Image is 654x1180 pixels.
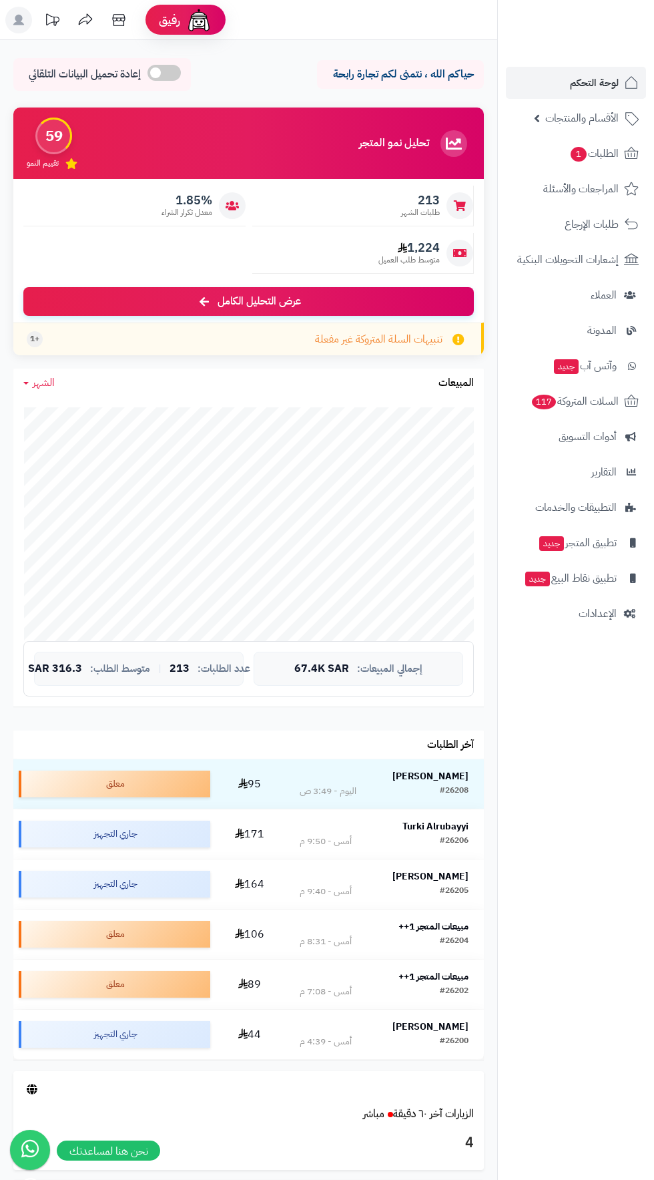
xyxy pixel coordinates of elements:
[402,819,468,833] strong: Turki Alrubayyi
[506,138,646,170] a: الطلبات1
[186,7,212,33] img: ai-face.png
[19,871,210,898] div: جاري التجهيز
[532,395,556,409] span: 117
[19,971,210,998] div: معلق
[28,663,82,675] span: 316.3 SAR
[294,663,349,675] span: 67.4K SAR
[440,1035,468,1048] div: #26200
[506,491,646,524] a: التطبيقات والخدمات
[440,985,468,998] div: #26202
[591,463,617,481] span: التقارير
[357,663,422,674] span: إجمالي المبيعات:
[19,921,210,948] div: معلق
[198,663,250,674] span: عدد الطلبات:
[506,456,646,488] a: التقارير
[539,536,564,551] span: جديد
[506,527,646,559] a: تطبيق المتجرجديد
[315,332,442,347] span: تنبيهات السلة المتروكة غير مفعلة
[440,935,468,948] div: #26204
[27,158,59,169] span: تقييم النمو
[23,375,55,391] a: الشهر
[440,835,468,848] div: #26206
[327,67,474,82] p: حياكم الله ، نتمنى لكم تجارة رابحة
[300,1035,352,1048] div: أمس - 4:39 م
[218,294,301,309] span: عرض التحليل الكامل
[378,240,440,255] span: 1,224
[427,739,474,751] h3: آخر الطلبات
[506,67,646,99] a: لوحة التحكم
[216,1010,284,1059] td: 44
[216,759,284,809] td: 95
[440,785,468,798] div: #26208
[359,138,429,150] h3: تحليل نمو المتجر
[571,147,587,162] span: 1
[216,910,284,959] td: 106
[300,885,352,898] div: أمس - 9:40 م
[506,208,646,240] a: طلبات الإرجاع
[506,279,646,311] a: العملاء
[29,67,141,82] span: إعادة تحميل البيانات التلقائي
[554,359,579,374] span: جديد
[378,254,440,266] span: متوسط طلب العميل
[300,785,356,798] div: اليوم - 3:49 ص
[506,315,646,347] a: المدونة
[19,771,210,797] div: معلق
[392,1020,468,1034] strong: [PERSON_NAME]
[33,375,55,391] span: الشهر
[216,960,284,1009] td: 89
[563,37,641,65] img: logo-2.png
[216,859,284,909] td: 164
[535,498,617,517] span: التطبيقات والخدمات
[19,1021,210,1048] div: جاري التجهيز
[591,286,617,305] span: العملاء
[569,144,619,163] span: الطلبات
[159,12,180,28] span: رفيق
[363,1106,384,1122] small: مباشر
[19,821,210,847] div: جاري التجهيز
[35,7,69,37] a: تحديثات المنصة
[23,287,474,316] a: عرض التحليل الكامل
[363,1106,474,1122] a: الزيارات آخر ٦٠ دقيقةمباشر
[90,663,150,674] span: متوسط الطلب:
[506,421,646,453] a: أدوات التسويق
[398,920,468,934] strong: مبيعات المتجر 1++
[161,207,212,218] span: معدل تكرار الشراء
[506,244,646,276] a: إشعارات التحويلات البنكية
[158,664,161,674] span: |
[525,572,550,586] span: جديد
[438,377,474,389] h3: المبيعات
[300,835,352,848] div: أمس - 9:50 م
[570,73,619,92] span: لوحة التحكم
[216,809,284,859] td: 171
[392,869,468,883] strong: [PERSON_NAME]
[300,985,352,998] div: أمس - 7:08 م
[506,350,646,382] a: وآتس آبجديد
[524,569,617,588] span: تطبيق نقاط البيع
[517,250,619,269] span: إشعارات التحويلات البنكية
[587,321,617,340] span: المدونة
[579,604,617,623] span: الإعدادات
[161,193,212,208] span: 1.85%
[440,885,468,898] div: #26205
[559,427,617,446] span: أدوات التسويق
[565,215,619,234] span: طلبات الإرجاع
[506,385,646,417] a: السلات المتروكة117
[300,935,352,948] div: أمس - 8:31 م
[392,769,468,783] strong: [PERSON_NAME]
[538,534,617,552] span: تطبيق المتجر
[398,970,468,984] strong: مبيعات المتجر 1++
[170,663,190,675] span: 213
[531,392,619,411] span: السلات المتروكة
[545,109,619,128] span: الأقسام والمنتجات
[553,357,617,375] span: وآتس آب
[506,598,646,630] a: الإعدادات
[23,1132,474,1155] h3: 4
[543,180,619,198] span: المراجعات والأسئلة
[506,562,646,594] a: تطبيق نقاط البيعجديد
[401,193,440,208] span: 213
[30,333,39,345] span: +1
[506,173,646,205] a: المراجعات والأسئلة
[401,207,440,218] span: طلبات الشهر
